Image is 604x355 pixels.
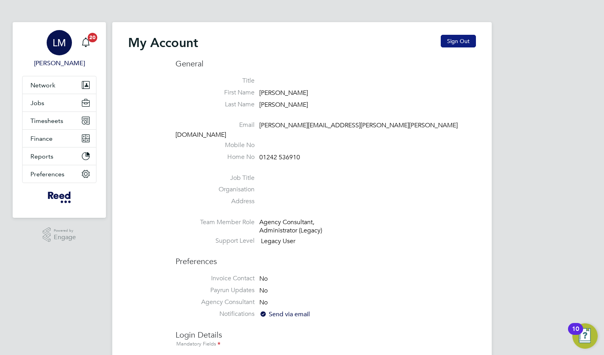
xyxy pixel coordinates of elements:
span: No [259,298,268,306]
span: Engage [54,234,76,241]
h3: Login Details [176,322,476,349]
label: Home No [176,153,255,161]
a: Powered byEngage [43,227,76,242]
span: Reports [30,153,53,160]
a: LM[PERSON_NAME] [22,30,96,68]
span: Finance [30,135,53,142]
a: 20 [78,30,94,55]
label: Mobile No [176,141,255,149]
button: Finance [23,130,96,147]
button: Timesheets [23,112,96,129]
span: No [259,287,268,295]
div: Mandatory Fields [176,340,476,349]
span: 20 [88,33,97,42]
span: Preferences [30,170,64,178]
h3: Preferences [176,248,476,266]
span: Legacy User [261,237,295,245]
label: Payrun Updates [176,286,255,295]
span: Jobs [30,99,44,107]
span: [PERSON_NAME][EMAIL_ADDRESS][PERSON_NAME][PERSON_NAME][DOMAIN_NAME] [176,122,458,139]
h3: General [176,59,476,69]
img: freesy-logo-retina.png [48,191,70,204]
div: 10 [572,329,579,339]
label: Last Name [176,100,255,109]
span: No [259,275,268,283]
button: Jobs [23,94,96,111]
label: Invoice Contact [176,274,255,283]
label: Team Member Role [176,218,255,227]
label: Title [176,77,255,85]
button: Sign Out [441,35,476,47]
span: [PERSON_NAME] [259,89,308,97]
span: LM [53,38,66,48]
label: First Name [176,89,255,97]
label: Organisation [176,185,255,194]
span: Powered by [54,227,76,234]
div: Agency Consultant, Administrator (Legacy) [259,218,334,235]
span: [PERSON_NAME] [259,101,308,109]
label: Email [176,121,255,129]
label: Job Title [176,174,255,182]
span: Laura Millward [22,59,96,68]
label: Support Level [176,237,255,245]
span: 01242 536910 [259,153,300,161]
span: Network [30,81,55,89]
label: Address [176,197,255,206]
nav: Main navigation [13,22,106,218]
label: Agency Consultant [176,298,255,306]
label: Notifications [176,310,255,318]
a: Go to home page [22,191,96,204]
button: Reports [23,147,96,165]
button: Network [23,76,96,94]
span: Send via email [259,310,310,318]
button: Preferences [23,165,96,183]
span: Timesheets [30,117,63,125]
button: Open Resource Center, 10 new notifications [572,323,598,349]
h2: My Account [128,35,198,51]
